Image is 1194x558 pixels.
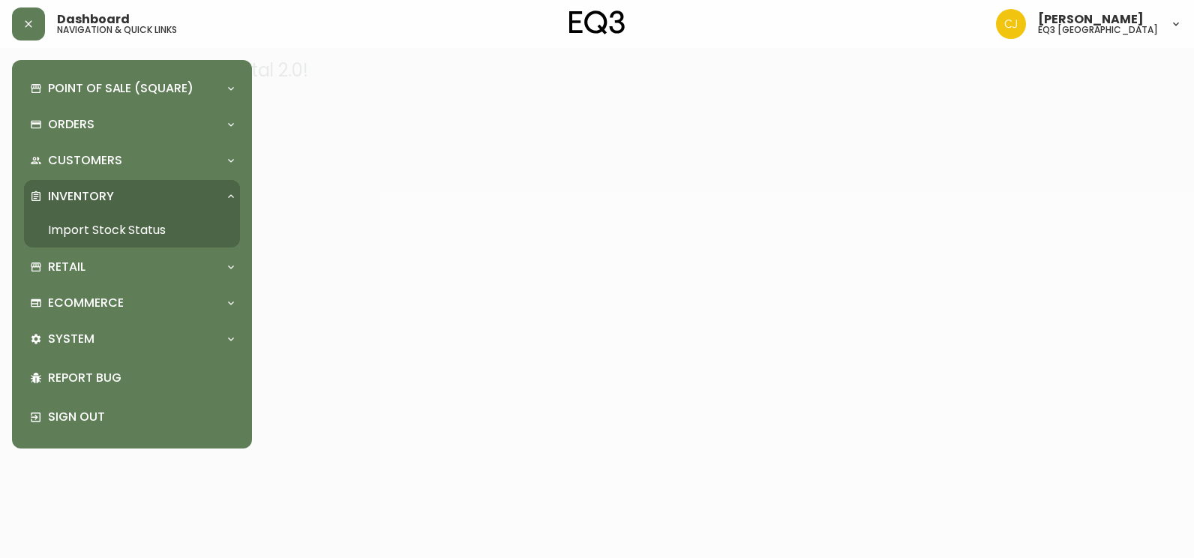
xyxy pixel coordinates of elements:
[48,370,234,386] p: Report Bug
[24,180,240,213] div: Inventory
[48,116,94,133] p: Orders
[1038,25,1158,34] h5: eq3 [GEOGRAPHIC_DATA]
[57,13,130,25] span: Dashboard
[48,295,124,311] p: Ecommerce
[24,250,240,283] div: Retail
[48,331,94,347] p: System
[48,409,234,425] p: Sign Out
[24,108,240,141] div: Orders
[569,10,625,34] img: logo
[48,259,85,275] p: Retail
[24,286,240,319] div: Ecommerce
[24,322,240,355] div: System
[1038,13,1144,25] span: [PERSON_NAME]
[24,213,240,247] a: Import Stock Status
[996,9,1026,39] img: 7836c8950ad67d536e8437018b5c2533
[24,144,240,177] div: Customers
[24,397,240,436] div: Sign Out
[57,25,177,34] h5: navigation & quick links
[24,358,240,397] div: Report Bug
[48,188,114,205] p: Inventory
[48,152,122,169] p: Customers
[24,72,240,105] div: Point of Sale (Square)
[48,80,193,97] p: Point of Sale (Square)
